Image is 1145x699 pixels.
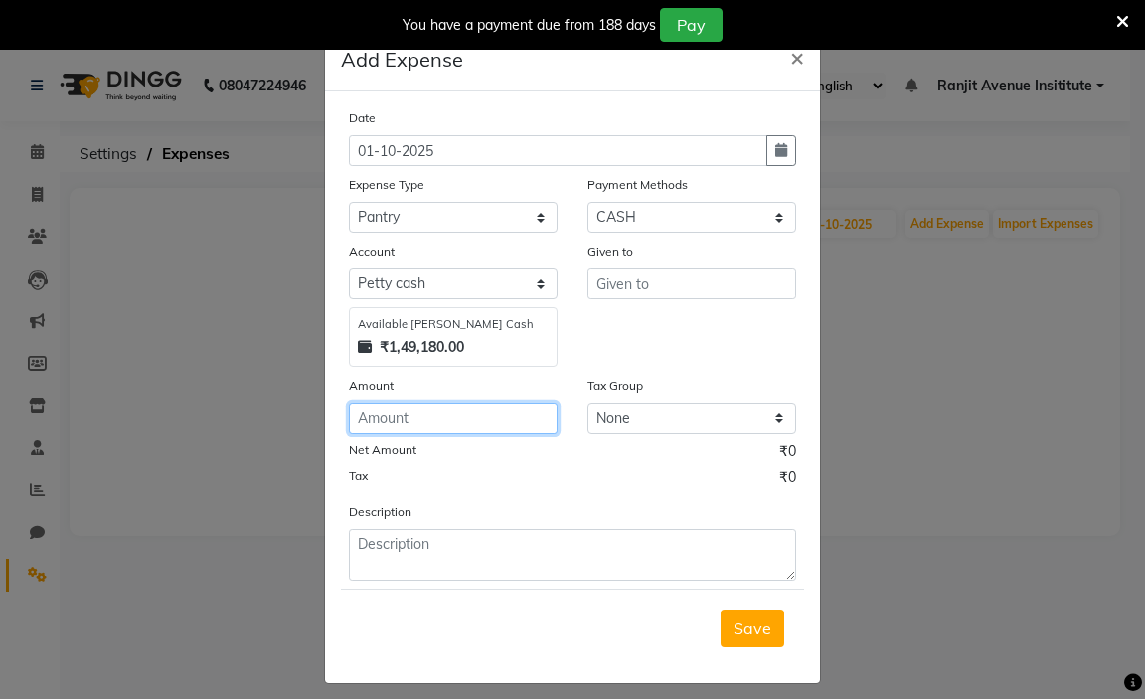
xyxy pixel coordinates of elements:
label: Description [349,503,411,521]
button: Close [774,29,820,85]
div: You have a payment due from 188 days [403,15,656,36]
span: Save [734,618,771,638]
span: ₹0 [779,441,796,467]
h5: Add Expense [341,45,463,75]
label: Date [349,109,376,127]
button: Save [721,610,784,647]
label: Amount [349,377,394,395]
label: Tax [349,467,368,485]
input: Given to [587,268,796,299]
label: Tax Group [587,377,643,395]
label: Account [349,243,395,261]
strong: ₹1,49,180.00 [380,337,464,358]
label: Given to [587,243,633,261]
label: Expense Type [349,176,424,194]
span: ₹0 [779,467,796,493]
button: Pay [660,8,723,42]
label: Net Amount [349,441,416,459]
div: Available [PERSON_NAME] Cash [358,316,549,333]
label: Payment Methods [587,176,688,194]
span: × [790,42,804,72]
input: Amount [349,403,558,434]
